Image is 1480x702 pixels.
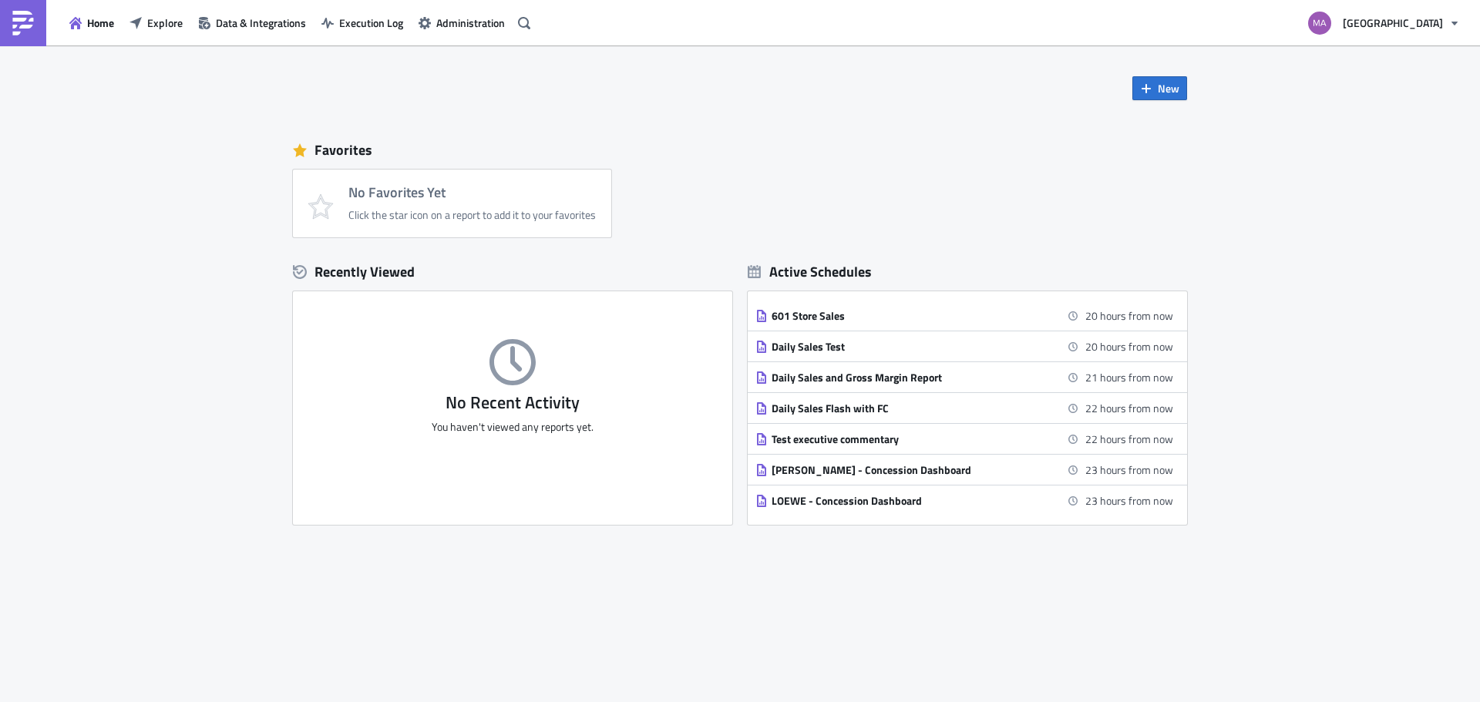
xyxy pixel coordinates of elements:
[293,393,732,412] h3: No Recent Activity
[411,11,513,35] button: Administration
[293,260,732,284] div: Recently Viewed
[11,11,35,35] img: PushMetrics
[1085,369,1173,385] time: 2025-09-10 08:30
[216,15,306,31] span: Data & Integrations
[1085,338,1173,354] time: 2025-09-10 08:00
[772,340,1041,354] div: Daily Sales Test
[772,494,1041,508] div: LOEWE - Concession Dashboard
[1158,80,1179,96] span: New
[1085,307,1173,324] time: 2025-09-10 08:00
[755,455,1173,485] a: [PERSON_NAME] - Concession Dashboard23 hours from now
[87,15,114,31] span: Home
[1085,492,1173,509] time: 2025-09-10 10:30
[62,11,122,35] button: Home
[755,362,1173,392] a: Daily Sales and Gross Margin Report21 hours from now
[122,11,190,35] button: Explore
[348,208,596,222] div: Click the star icon on a report to add it to your favorites
[755,393,1173,423] a: Daily Sales Flash with FC22 hours from now
[1132,76,1187,100] button: New
[755,301,1173,331] a: 601 Store Sales20 hours from now
[755,485,1173,516] a: LOEWE - Concession Dashboard23 hours from now
[147,15,183,31] span: Explore
[755,331,1173,361] a: Daily Sales Test20 hours from now
[1343,15,1443,31] span: [GEOGRAPHIC_DATA]
[1085,400,1173,416] time: 2025-09-10 09:15
[1085,462,1173,478] time: 2025-09-10 10:30
[339,15,403,31] span: Execution Log
[1085,431,1173,447] time: 2025-09-10 10:00
[436,15,505,31] span: Administration
[772,371,1041,385] div: Daily Sales and Gross Margin Report
[772,432,1041,446] div: Test executive commentary
[348,185,596,200] h4: No Favorites Yet
[314,11,411,35] button: Execution Log
[772,401,1041,415] div: Daily Sales Flash with FC
[1307,10,1333,36] img: Avatar
[190,11,314,35] button: Data & Integrations
[748,263,872,280] div: Active Schedules
[293,420,732,434] p: You haven't viewed any reports yet.
[772,463,1041,477] div: [PERSON_NAME] - Concession Dashboard
[293,139,1187,162] div: Favorites
[755,424,1173,454] a: Test executive commentary22 hours from now
[1299,6,1468,40] button: [GEOGRAPHIC_DATA]
[772,309,1041,323] div: 601 Store Sales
